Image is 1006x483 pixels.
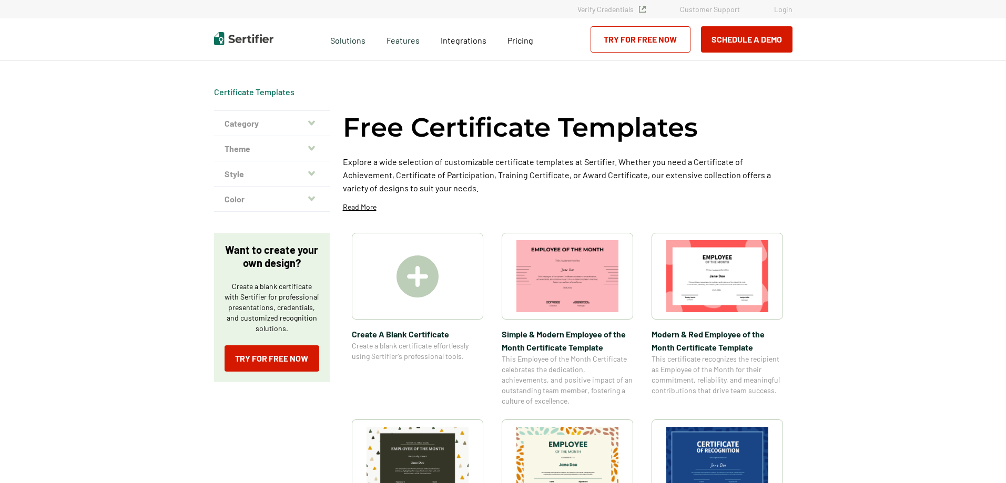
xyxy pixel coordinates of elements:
a: Integrations [441,33,486,46]
p: Want to create your own design? [225,243,319,270]
div: Breadcrumb [214,87,294,97]
h1: Free Certificate Templates [343,110,698,145]
a: Certificate Templates [214,87,294,97]
p: Create a blank certificate with Sertifier for professional presentations, credentials, and custom... [225,281,319,334]
a: Customer Support [680,5,740,14]
p: Read More [343,202,377,212]
a: Login [774,5,792,14]
img: Create A Blank Certificate [397,255,439,297]
span: Pricing [507,35,533,45]
span: Simple & Modern Employee of the Month Certificate Template [502,327,633,354]
span: Integrations [441,35,486,45]
span: Modern & Red Employee of the Month Certificate Template [652,327,783,354]
img: Verified [639,6,646,13]
a: Modern & Red Employee of the Month Certificate TemplateModern & Red Employee of the Month Certifi... [652,233,783,406]
img: Modern & Red Employee of the Month Certificate Template [666,240,768,312]
span: This certificate recognizes the recipient as Employee of the Month for their commitment, reliabil... [652,354,783,396]
a: Try for Free Now [591,26,690,53]
a: Pricing [507,33,533,46]
span: Create a blank certificate effortlessly using Sertifier’s professional tools. [352,341,483,362]
img: Sertifier | Digital Credentialing Platform [214,32,273,45]
span: Solutions [330,33,365,46]
a: Verify Credentials [577,5,646,14]
button: Color [214,187,330,212]
img: Simple & Modern Employee of the Month Certificate Template [516,240,618,312]
span: Features [387,33,420,46]
a: Try for Free Now [225,345,319,372]
button: Style [214,161,330,187]
span: Create A Blank Certificate [352,327,483,341]
p: Explore a wide selection of customizable certificate templates at Sertifier. Whether you need a C... [343,155,792,194]
a: Simple & Modern Employee of the Month Certificate TemplateSimple & Modern Employee of the Month C... [502,233,633,406]
button: Category [214,111,330,136]
span: This Employee of the Month Certificate celebrates the dedication, achievements, and positive impa... [502,354,633,406]
button: Theme [214,136,330,161]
